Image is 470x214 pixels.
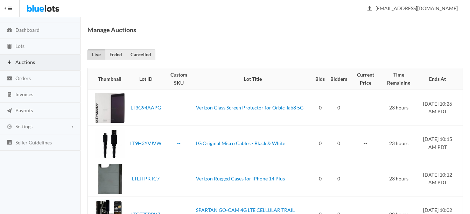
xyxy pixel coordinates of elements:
[328,126,350,161] td: 0
[6,59,13,66] ion-icon: flash
[381,90,417,126] td: 23 hours
[381,126,417,161] td: 23 hours
[87,24,136,35] h1: Manage Auctions
[350,161,380,197] td: --
[88,68,127,90] th: Thumbnail
[350,126,380,161] td: --
[15,123,33,129] span: Settings
[366,6,373,12] ion-icon: person
[6,108,13,114] ion-icon: paper plane
[381,161,417,197] td: 23 hours
[417,68,463,90] th: Ends At
[164,68,193,90] th: Custom SKU
[328,161,350,197] td: 0
[177,140,181,146] a: --
[196,176,285,181] a: Verizon Rugged Cases for iPhone 14 Plus
[6,76,13,82] ion-icon: cash
[417,161,463,197] td: [DATE] 10:12 AM PDT
[15,140,52,145] span: Seller Guidelines
[313,126,328,161] td: 0
[130,140,161,146] a: LT9H3YVJVW
[6,27,13,34] ion-icon: speedometer
[132,176,160,181] a: LTLJTPKTC7
[313,161,328,197] td: 0
[328,68,350,90] th: Bidders
[15,91,33,97] span: Invoices
[350,90,380,126] td: --
[177,105,181,110] a: --
[196,105,303,110] a: Verizon Glass Screen Protector for Orbic Tab8 5G
[196,140,285,146] a: LG Original Micro Cables - Black & White
[328,90,350,126] td: 0
[15,59,35,65] span: Auctions
[6,43,13,50] ion-icon: clipboard
[15,107,33,113] span: Payouts
[87,49,105,60] a: Live
[131,105,161,110] a: LT3G94AAPG
[15,27,40,33] span: Dashboard
[6,140,13,146] ion-icon: list box
[313,90,328,126] td: 0
[313,68,328,90] th: Bids
[350,68,380,90] th: Current Price
[127,68,164,90] th: Lot ID
[417,126,463,161] td: [DATE] 10:15 AM PDT
[177,176,181,181] a: --
[193,68,313,90] th: Lot Title
[15,43,24,49] span: Lots
[368,5,458,11] span: [EMAIL_ADDRESS][DOMAIN_NAME]
[6,124,13,130] ion-icon: cog
[6,92,13,98] ion-icon: calculator
[126,49,155,60] a: Cancelled
[381,68,417,90] th: Time Remaining
[105,49,126,60] a: Ended
[15,75,31,81] span: Orders
[417,90,463,126] td: [DATE] 10:26 AM PDT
